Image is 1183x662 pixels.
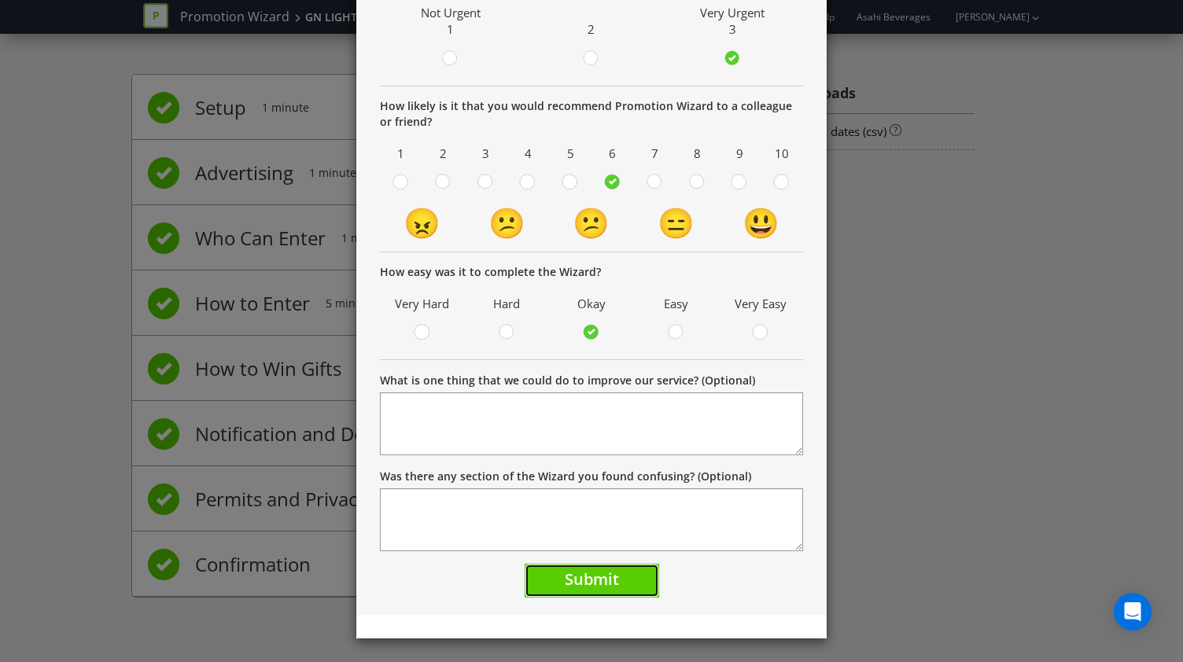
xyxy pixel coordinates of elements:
span: Easy [642,292,711,316]
span: 1 [447,21,454,37]
label: Was there any section of the Wizard you found confusing? (Optional) [380,469,751,484]
span: 5 [553,142,588,166]
label: What is one thing that we could do to improve our service? (Optional) [380,373,755,388]
button: Submit [525,564,659,598]
span: 3 [729,21,736,37]
p: How easy was it to complete the Wizard? [380,264,803,280]
div: Open Intercom Messenger [1114,593,1152,631]
span: Very Easy [726,292,795,316]
span: 2 [426,142,461,166]
td: 😑 [634,201,719,244]
span: 3 [469,142,503,166]
span: Submit [565,568,619,590]
td: 😠 [380,201,465,244]
span: 9 [722,142,757,166]
span: 7 [638,142,673,166]
span: 8 [680,142,715,166]
span: Very Hard [388,292,457,316]
span: 6 [595,142,630,166]
td: 😕 [549,201,634,244]
td: 😕 [465,201,550,244]
span: 10 [765,142,799,166]
span: 4 [510,142,545,166]
p: How likely is it that you would recommend Promotion Wizard to a colleague or friend? [380,98,803,130]
span: Hard [473,292,542,316]
span: Very Urgent [700,5,765,20]
td: 😃 [718,201,803,244]
span: 2 [588,21,595,37]
span: Not Urgent [421,5,481,20]
span: Okay [557,292,626,316]
span: 1 [384,142,418,166]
